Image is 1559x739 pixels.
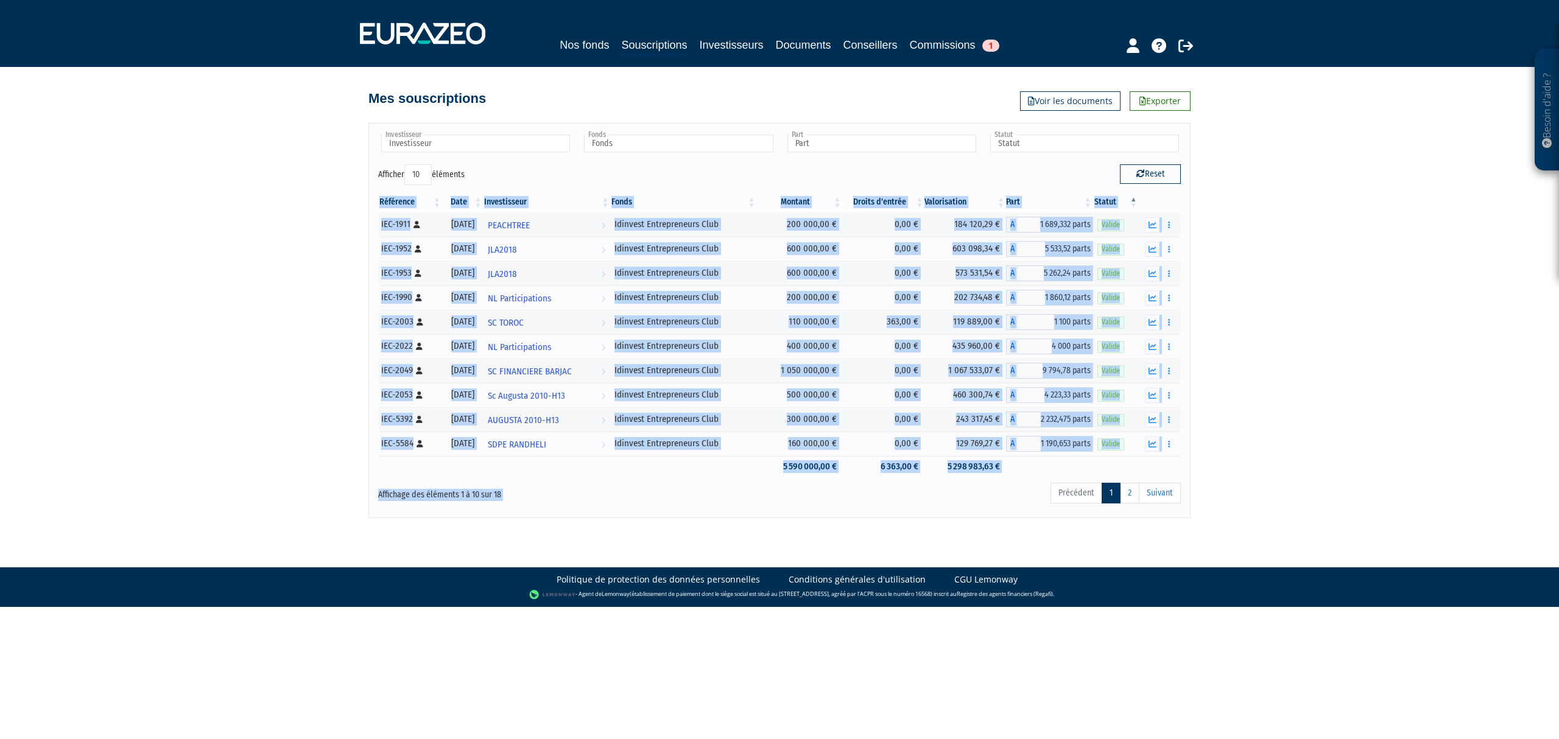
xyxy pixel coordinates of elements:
[756,237,842,261] td: 600 000,00 €
[910,37,999,54] a: Commissions1
[1006,387,1018,403] span: A
[529,589,576,601] img: logo-lemonway.png
[1097,365,1124,377] span: Valide
[488,287,551,310] span: NL Participations
[756,310,842,334] td: 110 000,00 €
[417,440,423,447] i: [Français] Personne physique
[483,334,610,359] a: NL Participations
[924,359,1006,383] td: 1 067 533,07 €
[1006,290,1093,306] div: A - Idinvest Entrepreneurs Club
[381,437,438,450] div: IEC-5584
[1020,91,1121,111] a: Voir les documents
[1006,217,1093,233] div: A - Idinvest Entrepreneurs Club
[614,218,752,231] div: Idinvest Entrepreneurs Club
[446,267,479,279] div: [DATE]
[1006,436,1018,452] span: A
[954,573,1018,586] a: CGU Lemonway
[1097,219,1124,231] span: Valide
[483,237,610,261] a: JLA2018
[756,261,842,285] td: 600 000,00 €
[924,192,1006,212] th: Valorisation: activer pour trier la colonne par ordre croissant
[381,364,438,377] div: IEC-2049
[610,192,756,212] th: Fonds: activer pour trier la colonne par ordre croissant
[601,312,605,334] i: Voir l'investisseur
[1006,436,1093,452] div: A - Idinvest Entrepreneurs Club
[488,433,546,456] span: SDPE RANDHELI
[415,245,421,253] i: [Français] Personne physique
[557,573,760,586] a: Politique de protection des données personnelles
[843,432,925,456] td: 0,00 €
[843,285,925,310] td: 0,00 €
[614,364,752,377] div: Idinvest Entrepreneurs Club
[601,287,605,310] i: Voir l'investisseur
[924,432,1006,456] td: 129 769,27 €
[843,310,925,334] td: 363,00 €
[446,291,479,304] div: [DATE]
[1102,483,1121,503] a: 1
[1006,338,1018,354] span: A
[1006,363,1018,379] span: A
[776,37,831,54] a: Documents
[483,212,610,237] a: PEACHTREE
[601,433,605,456] i: Voir l'investisseur
[843,383,925,407] td: 0,00 €
[1130,91,1191,111] a: Exporter
[483,261,610,285] a: JLA2018
[1097,341,1124,352] span: Valide
[483,432,610,456] a: SDPE RANDHELI
[488,214,530,237] span: PEACHTREE
[1097,390,1124,401] span: Valide
[756,383,842,407] td: 500 000,00 €
[924,456,1006,477] td: 5 298 983,63 €
[1006,338,1093,354] div: A - Idinvest Entrepreneurs Club
[614,413,752,426] div: Idinvest Entrepreneurs Club
[843,212,925,237] td: 0,00 €
[1006,217,1018,233] span: A
[1097,292,1124,304] span: Valide
[614,315,752,328] div: Idinvest Entrepreneurs Club
[601,385,605,407] i: Voir l'investisseur
[843,237,925,261] td: 0,00 €
[442,192,483,212] th: Date: activer pour trier la colonne par ordre croissant
[843,192,925,212] th: Droits d'entrée: activer pour trier la colonne par ordre croissant
[414,221,420,228] i: [Français] Personne physique
[1018,265,1093,281] span: 5 262,24 parts
[483,285,610,310] a: NL Participations
[756,407,842,432] td: 300 000,00 €
[381,340,438,352] div: IEC-2022
[446,340,479,352] div: [DATE]
[1006,192,1093,212] th: Part: activer pour trier la colonne par ordre croissant
[756,432,842,456] td: 160 000,00 €
[614,437,752,450] div: Idinvest Entrepreneurs Club
[1006,314,1018,330] span: A
[1097,438,1124,450] span: Valide
[446,413,479,426] div: [DATE]
[1006,412,1093,427] div: A - Idinvest Entrepreneurs Club
[614,291,752,304] div: Idinvest Entrepreneurs Club
[415,270,421,277] i: [Français] Personne physique
[446,242,479,255] div: [DATE]
[488,360,572,383] span: SC FINANCIERE BARJAC
[417,318,423,326] i: [Français] Personne physique
[699,37,763,54] a: Investisseurs
[446,437,479,450] div: [DATE]
[560,37,609,54] a: Nos fonds
[1540,55,1554,165] p: Besoin d'aide ?
[378,164,465,185] label: Afficher éléments
[483,192,610,212] th: Investisseur: activer pour trier la colonne par ordre croissant
[924,383,1006,407] td: 460 300,74 €
[924,285,1006,310] td: 202 734,48 €
[1097,268,1124,279] span: Valide
[381,388,438,401] div: IEC-2053
[601,409,605,432] i: Voir l'investisseur
[488,385,565,407] span: Sc Augusta 2010-H13
[924,310,1006,334] td: 119 889,00 €
[1120,483,1139,503] a: 2
[446,388,479,401] div: [DATE]
[756,456,842,477] td: 5 590 000,00 €
[378,192,442,212] th: Référence : activer pour trier la colonne par ordre croissant
[381,218,438,231] div: IEC-1911
[843,456,925,477] td: 6 363,00 €
[488,336,551,359] span: NL Participations
[756,334,842,359] td: 400 000,00 €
